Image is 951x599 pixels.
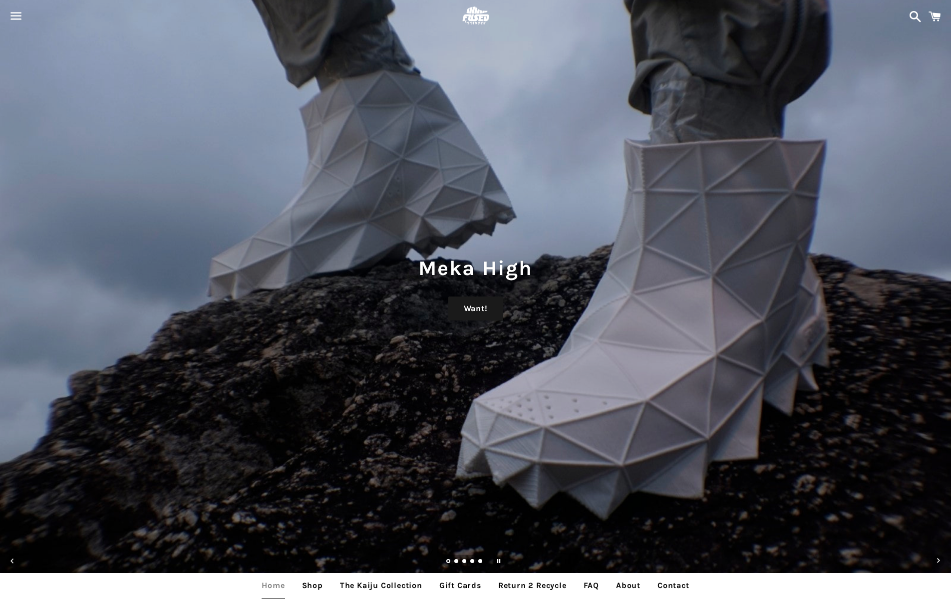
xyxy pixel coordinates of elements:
[432,573,489,598] a: Gift Cards
[609,573,648,598] a: About
[928,550,950,572] button: Next slide
[488,550,510,572] button: Pause slideshow
[254,573,292,598] a: Home
[491,573,574,598] a: Return 2 Recycle
[576,573,607,598] a: FAQ
[448,297,503,320] a: Want!
[295,573,330,598] a: Shop
[454,560,459,565] a: Load slide 2
[462,560,467,565] a: Load slide 3
[10,254,941,283] h1: Meka High
[1,550,23,572] button: Previous slide
[650,573,697,598] a: Contact
[446,560,451,565] a: Slide 1, current
[478,560,483,565] a: Load slide 5
[332,573,430,598] a: The Kaiju Collection
[470,560,475,565] a: Load slide 4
